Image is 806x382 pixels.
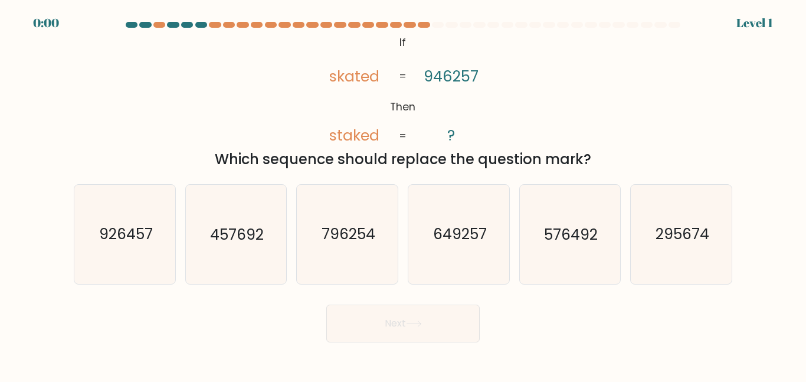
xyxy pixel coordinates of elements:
[399,128,407,143] tspan: =
[326,305,480,342] button: Next
[399,68,407,83] tspan: =
[322,224,375,244] text: 796254
[656,224,709,244] text: 295674
[544,224,598,244] text: 576492
[33,14,59,32] div: 0:00
[433,224,486,244] text: 649257
[81,149,725,170] div: Which sequence should replace the question mark?
[330,66,380,87] tspan: skated
[736,14,773,32] div: Level 1
[330,125,380,146] tspan: staked
[210,224,264,244] text: 457692
[390,99,415,114] tspan: Then
[424,66,479,87] tspan: 946257
[399,35,406,50] tspan: If
[99,224,152,244] text: 926457
[447,126,455,146] tspan: ?
[310,32,496,147] svg: @import url('[URL][DOMAIN_NAME]);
